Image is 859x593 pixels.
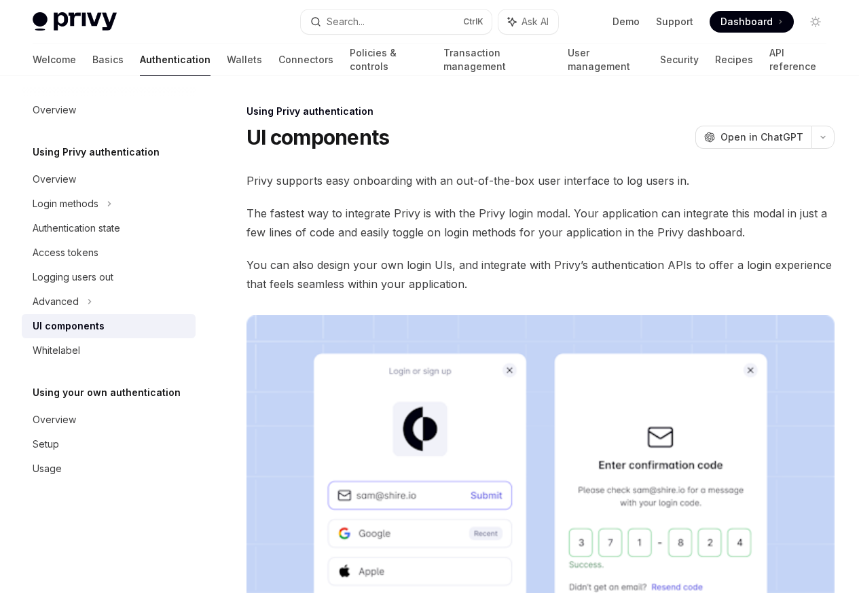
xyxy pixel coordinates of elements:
span: Ctrl K [463,16,483,27]
a: Setup [22,432,196,456]
a: Transaction management [443,43,551,76]
a: Overview [22,167,196,192]
h1: UI components [246,125,389,149]
a: Dashboard [710,11,794,33]
button: Search...CtrlK [301,10,492,34]
span: Ask AI [522,15,549,29]
a: Security [660,43,699,76]
a: Overview [22,98,196,122]
span: Open in ChatGPT [720,130,803,144]
a: Authentication state [22,216,196,240]
a: Demo [613,15,640,29]
div: Usage [33,461,62,477]
div: Login methods [33,196,98,212]
div: Logging users out [33,269,113,285]
div: Whitelabel [33,342,80,359]
a: Logging users out [22,265,196,289]
span: Dashboard [720,15,773,29]
div: Using Privy authentication [246,105,835,118]
h5: Using your own authentication [33,384,181,401]
span: The fastest way to integrate Privy is with the Privy login modal. Your application can integrate ... [246,204,835,242]
button: Open in ChatGPT [695,126,811,149]
div: Search... [327,14,365,30]
h5: Using Privy authentication [33,144,160,160]
a: Basics [92,43,124,76]
a: Usage [22,456,196,481]
div: Authentication state [33,220,120,236]
a: Policies & controls [350,43,427,76]
button: Ask AI [498,10,558,34]
a: API reference [769,43,826,76]
div: Overview [33,102,76,118]
span: Privy supports easy onboarding with an out-of-the-box user interface to log users in. [246,171,835,190]
a: User management [568,43,644,76]
div: Overview [33,171,76,187]
button: Toggle dark mode [805,11,826,33]
a: Welcome [33,43,76,76]
div: Advanced [33,293,79,310]
span: You can also design your own login UIs, and integrate with Privy’s authentication APIs to offer a... [246,255,835,293]
img: light logo [33,12,117,31]
a: UI components [22,314,196,338]
a: Access tokens [22,240,196,265]
a: Authentication [140,43,211,76]
div: Access tokens [33,245,98,261]
div: Overview [33,412,76,428]
a: Overview [22,408,196,432]
a: Support [656,15,693,29]
div: UI components [33,318,105,334]
a: Wallets [227,43,262,76]
div: Setup [33,436,59,452]
a: Recipes [715,43,753,76]
a: Whitelabel [22,338,196,363]
a: Connectors [278,43,333,76]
